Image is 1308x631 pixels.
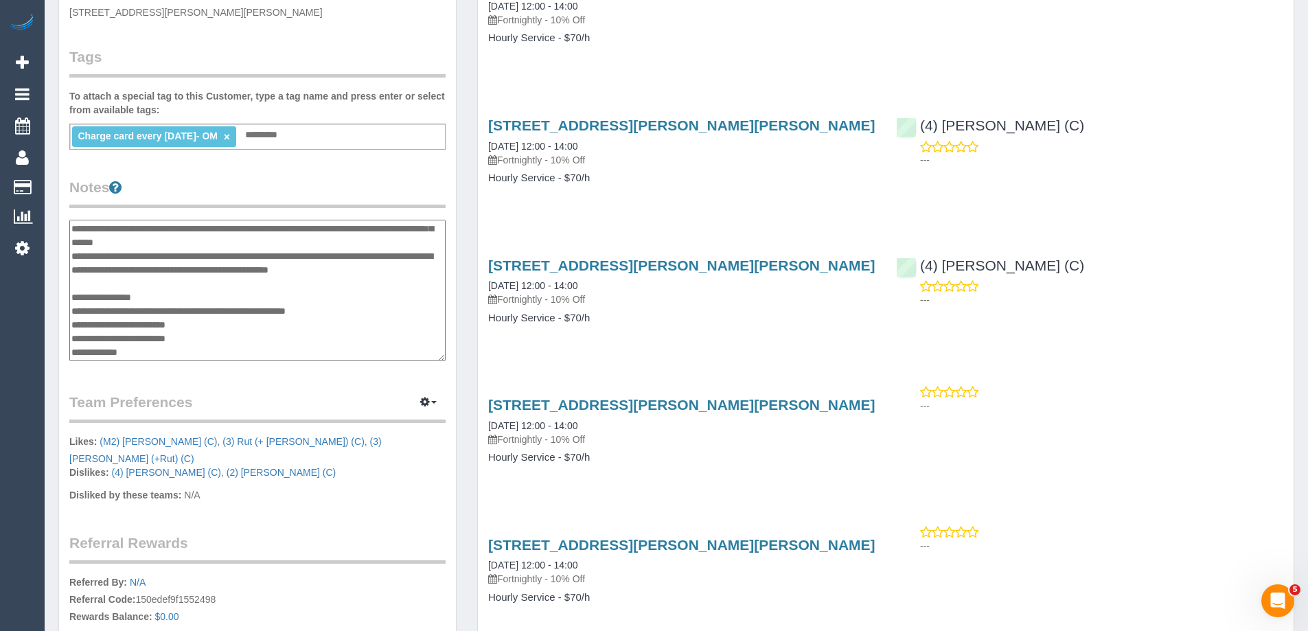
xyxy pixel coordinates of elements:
[488,1,577,12] a: [DATE] 12:00 - 14:00
[69,533,446,564] legend: Referral Rewards
[1261,584,1294,617] iframe: Intercom live chat
[488,397,875,413] a: [STREET_ADDRESS][PERSON_NAME][PERSON_NAME]
[69,610,152,623] label: Rewards Balance:
[69,47,446,78] legend: Tags
[69,575,127,589] label: Referred By:
[227,467,336,478] a: (2) [PERSON_NAME] (C)
[78,130,218,141] span: Charge card every [DATE]- OM
[488,572,875,586] p: Fortnightly - 10% Off
[184,490,200,501] span: N/A
[488,280,577,291] a: [DATE] 12:00 - 14:00
[100,436,217,447] a: (M2) [PERSON_NAME] (C)
[111,467,223,478] span: ,
[920,399,1283,413] p: ---
[488,433,875,446] p: Fortnightly - 10% Off
[220,436,367,447] span: ,
[69,593,135,606] label: Referral Code:
[100,436,220,447] span: ,
[488,153,875,167] p: Fortnightly - 10% Off
[488,592,875,604] h4: Hourly Service - $70/h
[896,257,1084,273] a: (4) [PERSON_NAME] (C)
[488,420,577,431] a: [DATE] 12:00 - 14:00
[130,577,146,588] a: N/A
[488,560,577,571] a: [DATE] 12:00 - 14:00
[488,257,875,273] a: [STREET_ADDRESS][PERSON_NAME][PERSON_NAME]
[69,435,97,448] label: Likes:
[224,131,230,143] a: ×
[69,436,382,464] a: (3) [PERSON_NAME] (+Rut) (C)
[155,611,179,622] a: $0.00
[488,32,875,44] h4: Hourly Service - $70/h
[69,575,446,627] p: 150edef9f1552498
[69,89,446,117] label: To attach a special tag to this Customer, type a tag name and press enter or select from availabl...
[488,537,875,553] a: [STREET_ADDRESS][PERSON_NAME][PERSON_NAME]
[488,292,875,306] p: Fortnightly - 10% Off
[488,312,875,324] h4: Hourly Service - $70/h
[1289,584,1300,595] span: 5
[488,172,875,184] h4: Hourly Service - $70/h
[69,177,446,208] legend: Notes
[920,539,1283,553] p: ---
[69,7,323,18] span: [STREET_ADDRESS][PERSON_NAME][PERSON_NAME]
[69,466,109,479] label: Dislikes:
[896,117,1084,133] a: (4) [PERSON_NAME] (C)
[222,436,365,447] a: (3) Rut (+ [PERSON_NAME]) (C)
[920,153,1283,167] p: ---
[69,488,181,502] label: Disliked by these teams:
[8,14,36,33] img: Automaid Logo
[920,293,1283,307] p: ---
[488,452,875,463] h4: Hourly Service - $70/h
[488,13,875,27] p: Fortnightly - 10% Off
[488,117,875,133] a: [STREET_ADDRESS][PERSON_NAME][PERSON_NAME]
[69,392,446,423] legend: Team Preferences
[111,467,220,478] a: (4) [PERSON_NAME] (C)
[488,141,577,152] a: [DATE] 12:00 - 14:00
